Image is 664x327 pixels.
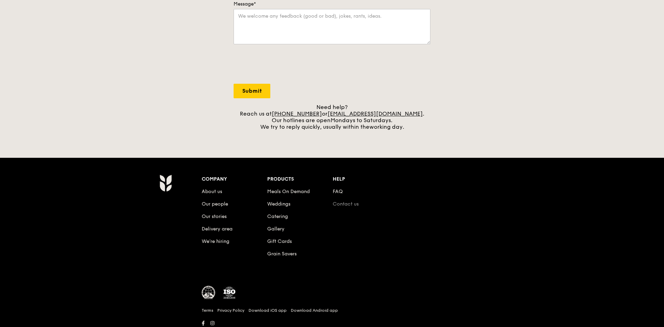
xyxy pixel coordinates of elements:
a: [PHONE_NUMBER] [272,110,322,117]
iframe: reCAPTCHA [234,51,339,78]
input: Submit [234,84,270,98]
div: Company [202,174,267,184]
div: Need help? Reach us at or . Our hotlines are open We try to reply quickly, usually within the [234,104,430,130]
a: [EMAIL_ADDRESS][DOMAIN_NAME] [327,110,423,117]
a: Weddings [267,201,290,207]
span: Mondays to Saturdays. [331,117,392,124]
a: Download Android app [291,308,338,313]
a: Download iOS app [248,308,287,313]
a: Contact us [333,201,359,207]
a: Our people [202,201,228,207]
a: We’re hiring [202,238,229,244]
a: Gift Cards [267,238,292,244]
a: Delivery area [202,226,233,232]
div: Products [267,174,333,184]
label: Message* [234,1,430,8]
a: Meals On Demand [267,189,310,194]
a: Privacy Policy [217,308,244,313]
img: MUIS Halal Certified [202,286,216,300]
img: Grain [159,174,172,192]
a: Grain Savers [267,251,297,257]
div: Help [333,174,398,184]
a: Catering [267,214,288,219]
img: ISO Certified [222,286,236,300]
span: working day. [369,124,404,130]
a: Gallery [267,226,285,232]
a: Our stories [202,214,227,219]
a: About us [202,189,222,194]
a: Terms [202,308,213,313]
a: FAQ [333,189,343,194]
